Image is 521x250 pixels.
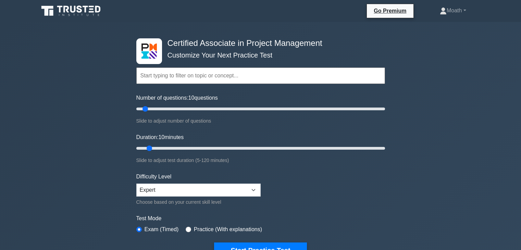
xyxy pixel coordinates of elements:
label: Duration: minutes [136,133,184,141]
span: 10 [188,95,195,101]
h4: Certified Associate in Project Management [165,38,351,48]
a: Go Premium [370,7,410,15]
span: 10 [158,134,164,140]
input: Start typing to filter on topic or concept... [136,67,385,84]
div: Slide to adjust number of questions [136,117,385,125]
a: Moath [423,4,483,17]
label: Number of questions: questions [136,94,218,102]
label: Test Mode [136,214,385,223]
div: Choose based on your current skill level [136,198,261,206]
label: Exam (Timed) [145,225,179,234]
label: Practice (With explanations) [194,225,262,234]
label: Difficulty Level [136,173,172,181]
div: Slide to adjust test duration (5-120 minutes) [136,156,385,164]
